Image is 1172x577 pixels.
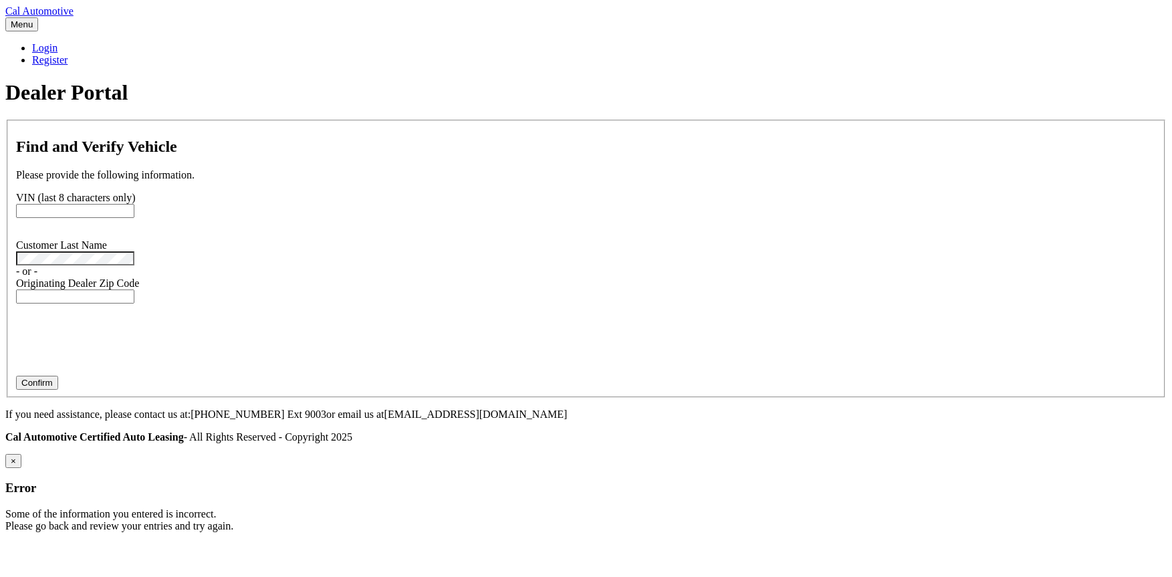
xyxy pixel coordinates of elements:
[16,277,139,289] label: Originating Dealer Zip Code
[5,409,1167,421] p: If you need assistance, please contact us at: or email us at
[5,481,1167,495] h3: Error
[32,54,68,66] a: Register
[16,239,107,251] label: Customer Last Name
[16,169,1156,181] p: Please provide the following information.
[5,5,74,17] a: Cal Automotive
[5,431,184,443] strong: Cal Automotive Certified Auto Leasing
[191,409,326,420] span: [PHONE_NUMBER] Ext 9003
[16,376,58,390] button: Confirm
[16,138,1156,156] h2: Find and Verify Vehicle
[16,192,136,203] label: VIN (last 8 characters only)
[5,80,128,104] span: Dealer Portal
[5,17,38,31] button: Menu
[16,265,37,277] label: - or -
[384,409,568,420] span: [EMAIL_ADDRESS][DOMAIN_NAME]
[32,42,57,53] a: Login
[5,454,21,468] button: ×
[5,508,233,532] span: Some of the information you entered is incorrect. Please go back and review your entries and try ...
[5,431,1167,443] p: - All Rights Reserved - Copyright 2025
[11,19,33,29] span: Menu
